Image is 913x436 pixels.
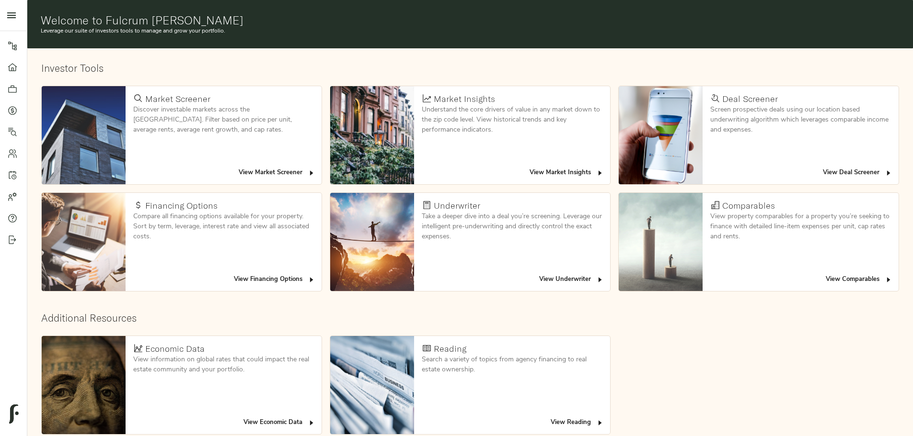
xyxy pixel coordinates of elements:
img: Reading [330,336,414,434]
h4: Comparables [722,201,775,211]
span: View Economic Data [243,417,315,428]
img: Economic Data [42,336,126,434]
h2: Additional Resources [41,312,899,324]
button: View Deal Screener [821,166,895,180]
img: Market Screener [42,86,126,184]
p: Take a deeper dive into a deal you’re screening. Leverage our intelligent pre-underwriting and di... [422,212,602,242]
p: Search a variety of topics from agency financing to real estate ownership. [422,355,602,375]
h1: Welcome to Fulcrum [PERSON_NAME] [41,13,900,27]
button: View Economic Data [241,415,318,430]
span: View Market Insights [530,168,604,179]
button: View Comparables [823,272,895,287]
p: View property comparables for a property you’re seeking to finance with detailed line-item expens... [710,212,891,242]
span: View Financing Options [234,274,315,285]
span: View Deal Screener [823,168,892,179]
button: View Underwriter [537,272,606,287]
span: View Market Screener [239,168,315,179]
p: Discover investable markets across the [GEOGRAPHIC_DATA]. Filter based on price per unit, average... [133,105,314,135]
p: Compare all financing options available for your property. Sort by term, leverage, interest rate ... [133,212,314,242]
img: Deal Screener [619,86,703,184]
p: Leverage our suite of investors tools to manage and grow your portfolio. [41,27,900,35]
button: View Financing Options [231,272,318,287]
img: Market Insights [330,86,414,184]
button: View Market Screener [236,166,318,180]
p: Screen prospective deals using our location based underwriting algorithm which leverages comparab... [710,105,891,135]
img: Comparables [619,193,703,291]
img: Underwriter [330,193,414,291]
p: View information on global rates that could impact the real estate community and your portfolio. [133,355,314,375]
h4: Reading [434,344,466,354]
span: View Reading [551,417,604,428]
h4: Deal Screener [722,94,778,104]
span: View Comparables [826,274,892,285]
h4: Market Screener [145,94,210,104]
h4: Underwriter [434,201,480,211]
h4: Economic Data [145,344,205,354]
h4: Market Insights [434,94,495,104]
button: View Reading [548,415,606,430]
h2: Investor Tools [41,62,899,74]
img: Financing Options [42,193,126,291]
button: View Market Insights [527,166,606,180]
img: logo [9,404,19,424]
p: Understand the core drivers of value in any market down to the zip code level. View historical tr... [422,105,602,135]
span: View Underwriter [539,274,604,285]
h4: Financing Options [145,201,218,211]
